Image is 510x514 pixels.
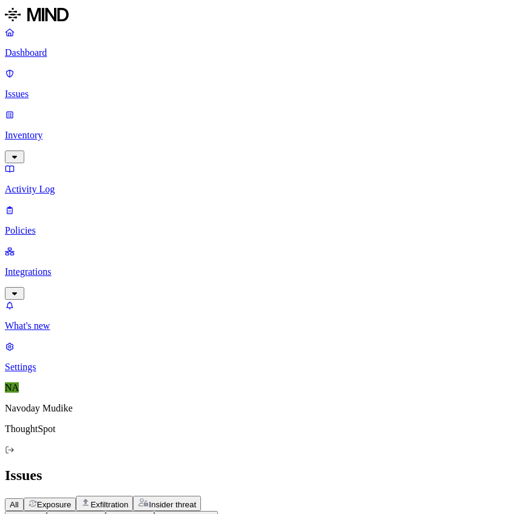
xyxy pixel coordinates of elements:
[10,500,19,509] span: All
[5,341,505,373] a: Settings
[5,5,505,27] a: MIND
[5,246,505,298] a: Integrations
[5,362,505,373] p: Settings
[5,130,505,141] p: Inventory
[5,424,505,435] p: ThoughtSpot
[5,47,505,58] p: Dashboard
[5,320,505,331] p: What's new
[5,467,505,484] h2: Issues
[5,300,505,331] a: What's new
[5,89,505,100] p: Issues
[5,205,505,236] a: Policies
[5,184,505,195] p: Activity Log
[5,382,19,393] span: NA
[5,266,505,277] p: Integrations
[90,500,128,509] span: Exfiltration
[149,500,196,509] span: Insider threat
[5,27,505,58] a: Dashboard
[5,5,69,24] img: MIND
[5,109,505,161] a: Inventory
[5,225,505,236] p: Policies
[5,163,505,195] a: Activity Log
[37,500,71,509] span: Exposure
[5,68,505,100] a: Issues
